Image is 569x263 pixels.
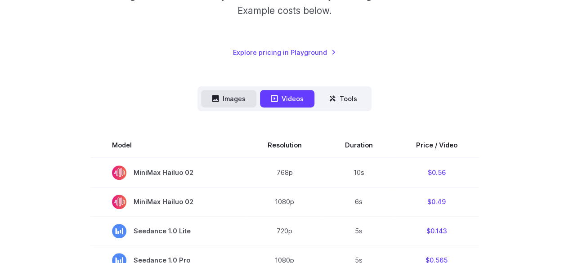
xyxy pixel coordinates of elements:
th: Duration [323,133,394,158]
td: $0.56 [394,158,479,187]
th: Resolution [246,133,323,158]
span: MiniMax Hailuo 02 [112,165,224,180]
a: Explore pricing in Playground [233,47,336,58]
button: Images [201,90,256,107]
td: 1080p [246,187,323,216]
button: Videos [260,90,314,107]
td: 10s [323,158,394,187]
td: 720p [246,216,323,245]
th: Price / Video [394,133,479,158]
td: $0.143 [394,216,479,245]
td: 5s [323,216,394,245]
th: Model [90,133,246,158]
td: $0.49 [394,187,479,216]
span: MiniMax Hailuo 02 [112,195,224,209]
td: 6s [323,187,394,216]
td: 768p [246,158,323,187]
button: Tools [318,90,368,107]
span: Seedance 1.0 Lite [112,224,224,238]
